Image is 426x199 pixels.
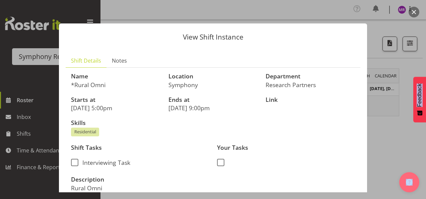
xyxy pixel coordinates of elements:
p: Research Partners [266,81,355,88]
h3: Location [168,73,258,80]
button: Feedback - Show survey [413,77,426,122]
p: *Rural Omni [71,81,160,88]
p: [DATE] 9:00pm [168,104,258,112]
p: Symphony [168,81,258,88]
h3: Ends at [168,96,258,103]
h3: Description [71,176,209,183]
h3: Shift Tasks [71,144,209,151]
h3: Starts at [71,96,160,103]
h3: Skills [71,120,355,126]
p: Rural Omni [71,184,209,192]
h3: Link [266,96,355,103]
h3: Name [71,73,160,80]
span: Notes [112,57,127,65]
p: [DATE] 5:00pm [71,104,160,112]
h3: Department [266,73,355,80]
span: Shift Details [71,57,101,65]
span: Interviewing Task [78,159,130,166]
p: View Shift Instance [66,34,360,41]
span: Residential [74,129,96,135]
h3: Your Tasks [217,144,355,151]
img: help-xxl-2.png [406,179,413,186]
span: Feedback [417,83,423,107]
